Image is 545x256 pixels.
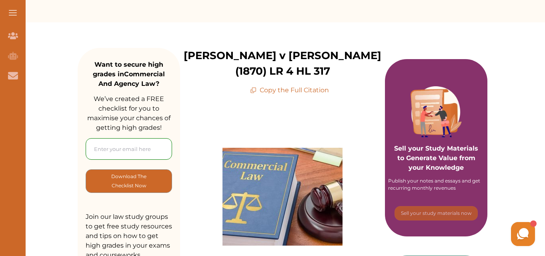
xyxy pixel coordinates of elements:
[86,138,172,160] input: Enter your email here
[353,220,537,248] iframe: HelpCrunch
[393,121,479,173] p: Sell your Study Materials to Generate Value from your Knowledge
[93,61,165,87] strong: Want to secure high grades in Commercial And Agency Law ?
[395,206,478,220] button: [object Object]
[411,86,462,137] img: Purple card image
[401,210,472,217] p: Sell your study materials now
[87,95,170,131] span: We’ve created a FREE checklist for you to maximise your chances of getting high grades!
[86,169,172,193] button: [object Object]
[222,148,343,246] img: Commercial-and-Agency-Law-feature-300x245.jpg
[250,85,329,95] p: Copy the Full Citation
[180,48,385,79] p: [PERSON_NAME] v [PERSON_NAME] (1870) LR 4 HL 317
[102,172,156,191] p: Download The Checklist Now
[388,177,484,192] div: Publish your notes and essays and get recurring monthly revenues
